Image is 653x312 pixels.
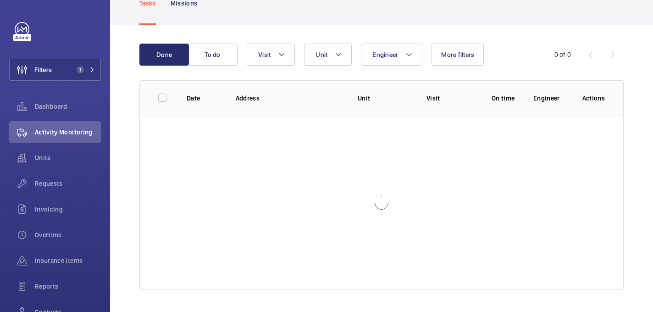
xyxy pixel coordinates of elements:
[426,94,473,103] p: Visit
[35,230,101,240] span: Overtime
[35,205,101,214] span: Invoicing
[35,153,101,162] span: Units
[258,51,271,58] span: Visit
[582,94,605,103] p: Actions
[533,94,568,103] p: Engineer
[34,65,52,74] span: Filters
[315,51,327,58] span: Unit
[247,44,295,66] button: Visit
[441,51,474,58] span: More filters
[77,66,84,73] span: 1
[554,50,571,59] div: 0 of 0
[487,94,519,103] p: On time
[372,51,398,58] span: Engineer
[35,256,101,265] span: Insurance items
[9,59,101,81] button: Filters1
[35,179,101,188] span: Requests
[139,44,189,66] button: Done
[432,44,484,66] button: More filters
[35,282,101,291] span: Reports
[236,94,343,103] p: Address
[361,44,422,66] button: Engineer
[304,44,352,66] button: Unit
[358,94,412,103] p: Unit
[188,44,238,66] button: To do
[187,94,221,103] p: Date
[35,102,101,111] span: Dashboard
[35,128,101,137] span: Activity Monitoring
